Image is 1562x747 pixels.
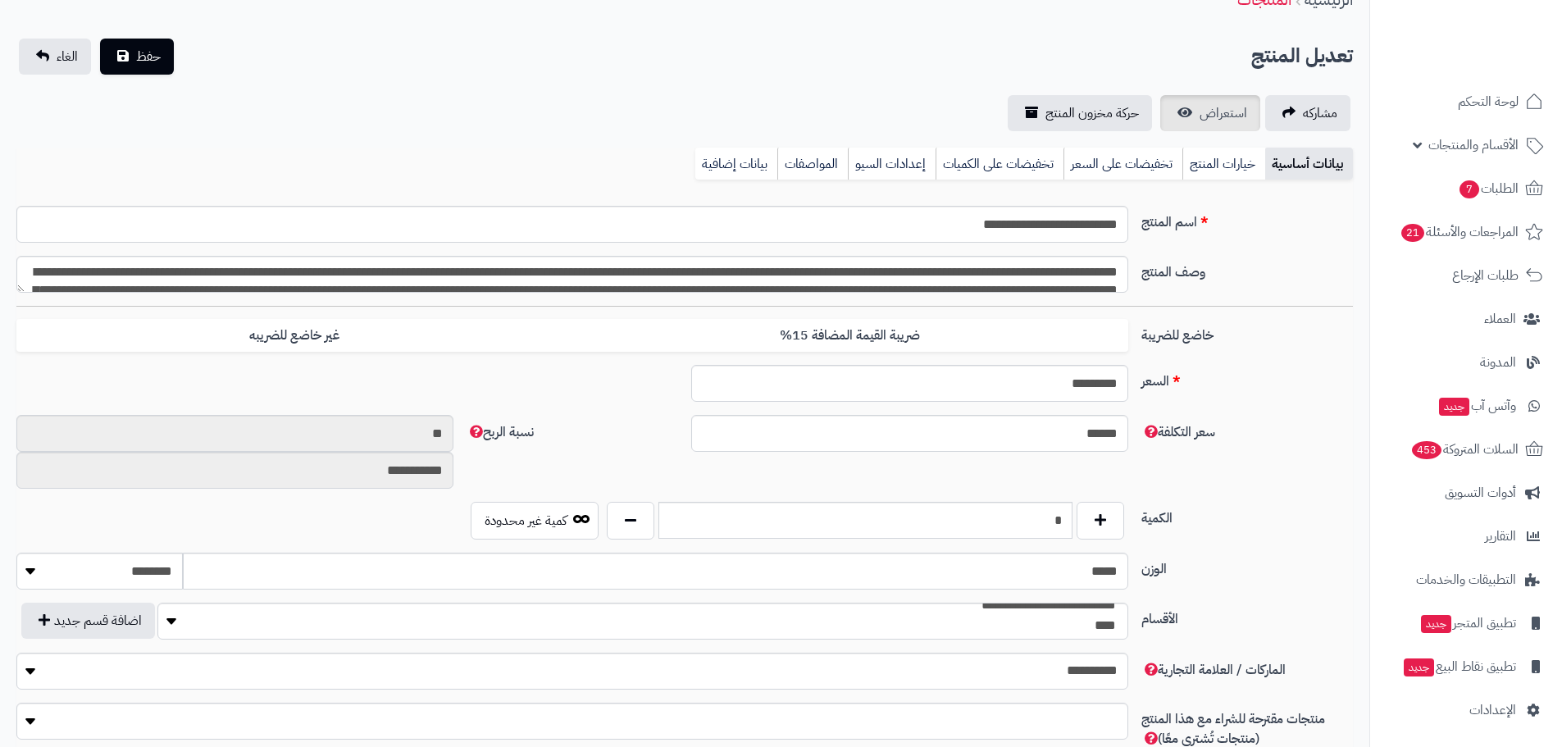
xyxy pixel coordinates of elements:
[1421,615,1451,633] span: جديد
[1380,82,1552,121] a: لوحة التحكم
[572,319,1128,353] label: ضريبة القيمة المضافة 15%
[1380,212,1552,252] a: المراجعات والأسئلة21
[936,148,1063,180] a: تخفيضات على الكميات
[100,39,174,75] button: حفظ
[1380,169,1552,208] a: الطلبات7
[1416,568,1516,591] span: التطبيقات والخدمات
[1428,134,1519,157] span: الأقسام والمنتجات
[16,319,572,353] label: غير خاضع للضريبه
[467,422,534,442] span: لن يظهر للعميل النهائي ويستخدم في تقارير الأرباح
[1437,394,1516,417] span: وآتس آب
[1380,604,1552,643] a: تطبيق المتجرجديد
[1380,386,1552,426] a: وآتس آبجديد
[1135,553,1359,579] label: الوزن
[1412,441,1441,459] span: 453
[1135,206,1359,232] label: اسم المنتج
[1452,264,1519,287] span: طلبات الإرجاع
[19,39,91,75] a: الغاء
[1380,299,1552,339] a: العملاء
[1265,148,1353,180] a: بيانات أساسية
[695,148,777,180] a: بيانات إضافية
[1480,351,1516,374] span: المدونة
[1251,39,1353,73] h2: تعديل المنتج
[1484,307,1516,330] span: العملاء
[1469,699,1516,722] span: الإعدادات
[1401,224,1424,242] span: 21
[21,603,155,639] button: اضافة قسم جديد
[1380,560,1552,599] a: التطبيقات والخدمات
[1439,398,1469,416] span: جديد
[1419,612,1516,635] span: تطبيق المتجر
[1380,343,1552,382] a: المدونة
[1135,319,1359,345] label: خاضع للضريبة
[1404,658,1434,676] span: جديد
[1458,177,1519,200] span: الطلبات
[1182,148,1265,180] a: خيارات المنتج
[1460,180,1479,198] span: 7
[1063,148,1182,180] a: تخفيضات على السعر
[1265,95,1350,131] a: مشاركه
[1400,221,1519,244] span: المراجعات والأسئلة
[1135,502,1359,528] label: الكمية
[1380,256,1552,295] a: طلبات الإرجاع
[1485,525,1516,548] span: التقارير
[1135,256,1359,282] label: وصف المنتج
[1141,422,1215,442] span: لن يظهر للعميل النهائي ويستخدم في تقارير الأرباح
[1410,438,1519,461] span: السلات المتروكة
[1008,95,1152,131] a: حركة مخزون المنتج
[1380,473,1552,512] a: أدوات التسويق
[1380,430,1552,469] a: السلات المتروكة453
[1380,647,1552,686] a: تطبيق نقاط البيعجديد
[1135,365,1359,391] label: السعر
[1135,603,1359,629] label: الأقسام
[136,47,161,66] span: حفظ
[1380,690,1552,730] a: الإعدادات
[1445,481,1516,504] span: أدوات التسويق
[777,148,848,180] a: المواصفات
[1402,655,1516,678] span: تطبيق نقاط البيع
[1045,103,1139,123] span: حركة مخزون المنتج
[1141,660,1286,680] span: (اكتب بداية حرف أي كلمة لتظهر القائمة المنسدلة للاستكمال التلقائي)
[1303,103,1337,123] span: مشاركه
[1200,103,1247,123] span: استعراض
[1160,95,1260,131] a: استعراض
[848,148,936,180] a: إعدادات السيو
[1380,517,1552,556] a: التقارير
[1458,90,1519,113] span: لوحة التحكم
[57,47,78,66] span: الغاء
